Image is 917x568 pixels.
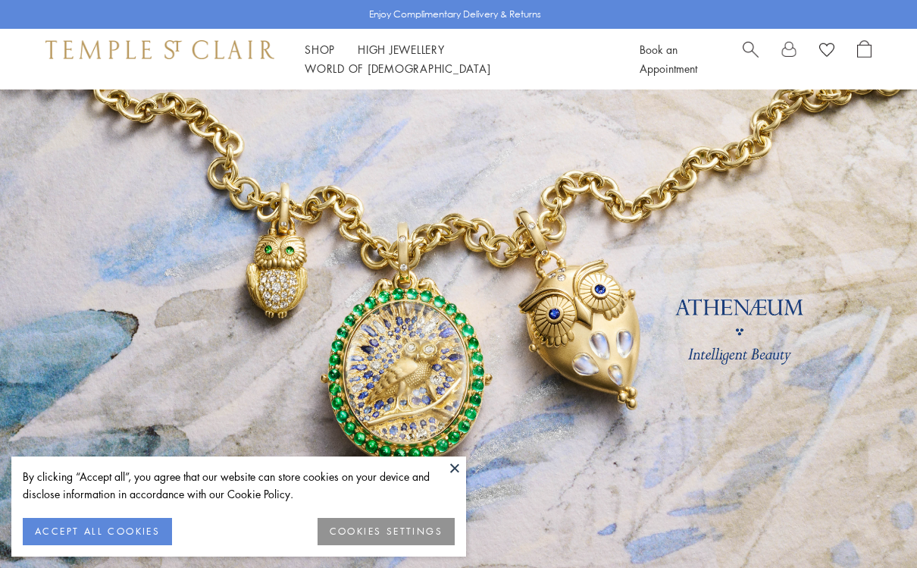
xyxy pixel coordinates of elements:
a: Book an Appointment [640,42,697,76]
p: Enjoy Complimentary Delivery & Returns [369,7,541,22]
a: World of [DEMOGRAPHIC_DATA]World of [DEMOGRAPHIC_DATA] [305,61,490,76]
a: Open Shopping Bag [857,40,872,78]
div: By clicking “Accept all”, you agree that our website can store cookies on your device and disclos... [23,468,455,503]
nav: Main navigation [305,40,606,78]
iframe: Gorgias live chat messenger [841,497,902,553]
a: Search [743,40,759,78]
a: View Wishlist [819,40,834,63]
button: ACCEPT ALL COOKIES [23,518,172,545]
a: High JewelleryHigh Jewellery [358,42,445,57]
img: Temple St. Clair [45,40,274,58]
button: COOKIES SETTINGS [318,518,455,545]
a: ShopShop [305,42,335,57]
